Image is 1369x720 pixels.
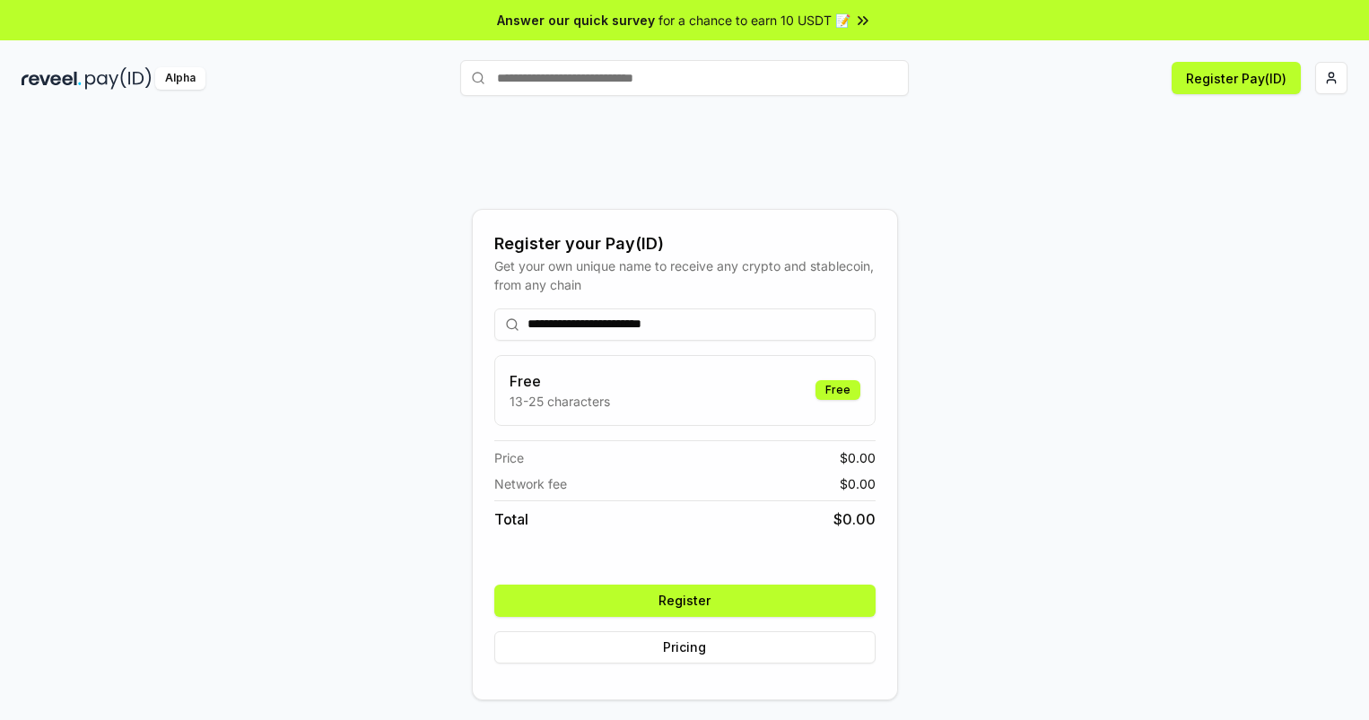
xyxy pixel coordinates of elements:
[658,11,850,30] span: for a chance to earn 10 USDT 📝
[1172,62,1301,94] button: Register Pay(ID)
[155,67,205,90] div: Alpha
[497,11,655,30] span: Answer our quick survey
[815,380,860,400] div: Free
[85,67,152,90] img: pay_id
[494,231,876,256] div: Register your Pay(ID)
[833,508,876,530] span: $ 0.00
[494,631,876,664] button: Pricing
[494,474,567,493] span: Network fee
[494,256,876,294] div: Get your own unique name to receive any crypto and stablecoin, from any chain
[494,585,876,617] button: Register
[840,448,876,467] span: $ 0.00
[510,392,610,411] p: 13-25 characters
[840,474,876,493] span: $ 0.00
[494,448,524,467] span: Price
[494,508,528,530] span: Total
[510,370,610,392] h3: Free
[22,67,82,90] img: reveel_dark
